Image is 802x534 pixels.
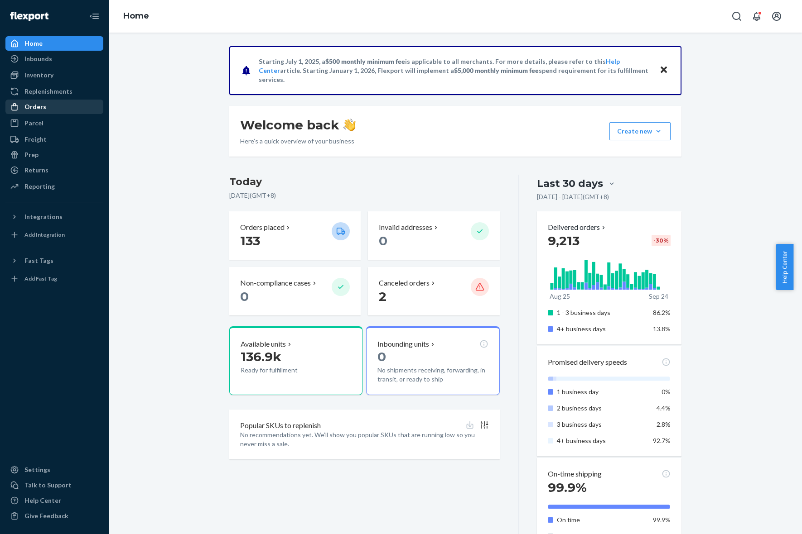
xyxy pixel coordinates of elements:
[557,387,646,396] p: 1 business day
[116,3,156,29] ol: breadcrumbs
[379,222,432,233] p: Invalid addresses
[653,437,671,444] span: 92.7%
[240,430,489,448] p: No recommendations yet. We’ll show you popular SKUs that are running low so you never miss a sale.
[240,420,321,431] p: Popular SKUs to replenish
[85,7,103,25] button: Close Navigation
[768,7,786,25] button: Open account menu
[5,272,103,286] a: Add Fast Tag
[658,64,670,77] button: Close
[325,57,405,65] span: $500 monthly minimum fee
[368,211,499,260] button: Invalid addresses 0
[548,222,607,233] button: Delivered orders
[229,211,361,260] button: Orders placed 133
[24,135,47,144] div: Freight
[241,339,286,349] p: Available units
[5,163,103,177] a: Returns
[5,116,103,130] a: Parcel
[557,515,646,524] p: On time
[123,11,149,21] a: Home
[5,493,103,508] a: Help Center
[379,289,387,304] span: 2
[24,481,72,490] div: Talk to Support
[24,54,52,63] div: Inbounds
[10,12,48,21] img: Flexport logo
[557,308,646,317] p: 1 - 3 business days
[557,404,646,413] p: 2 business days
[652,235,671,246] div: -30 %
[366,326,499,395] button: Inbounding units0No shipments receiving, forwarding, in transit, or ready to ship
[537,176,603,191] div: Last 30 days
[241,366,324,375] p: Ready for fulfillment
[548,480,587,495] span: 99.9%
[748,7,766,25] button: Open notifications
[5,462,103,477] a: Settings
[649,292,668,301] p: Sep 24
[657,420,671,428] span: 2.8%
[548,357,627,367] p: Promised delivery speeds
[229,267,361,315] button: Non-compliance cases 0
[24,465,50,474] div: Settings
[24,496,61,505] div: Help Center
[5,179,103,194] a: Reporting
[379,278,430,288] p: Canceled orders
[5,36,103,51] a: Home
[240,278,311,288] p: Non-compliance cases
[653,309,671,316] span: 86.2%
[24,511,68,520] div: Give Feedback
[240,289,249,304] span: 0
[24,231,65,238] div: Add Integration
[5,68,103,82] a: Inventory
[5,478,103,492] a: Talk to Support
[609,122,671,140] button: Create new
[259,57,651,84] p: Starting July 1, 2025, a is applicable to all merchants. For more details, please refer to this a...
[24,256,53,265] div: Fast Tags
[548,469,602,479] p: On-time shipping
[24,102,46,111] div: Orders
[776,244,793,290] button: Help Center
[5,253,103,268] button: Fast Tags
[343,119,356,131] img: hand-wave emoji
[229,326,362,395] button: Available units136.9kReady for fulfillment
[537,192,609,201] p: [DATE] - [DATE] ( GMT+8 )
[377,366,488,384] p: No shipments receiving, forwarding, in transit, or ready to ship
[5,52,103,66] a: Inbounds
[5,509,103,523] button: Give Feedback
[5,148,103,162] a: Prep
[368,267,499,315] button: Canceled orders 2
[548,233,580,248] span: 9,213
[5,132,103,147] a: Freight
[24,275,57,282] div: Add Fast Tag
[662,388,671,396] span: 0%
[240,137,356,146] p: Here’s a quick overview of your business
[24,182,55,191] div: Reporting
[240,222,285,233] p: Orders placed
[5,210,103,224] button: Integrations
[557,436,646,445] p: 4+ business days
[557,420,646,429] p: 3 business days
[24,71,53,80] div: Inventory
[24,119,43,128] div: Parcel
[5,84,103,99] a: Replenishments
[653,516,671,524] span: 99.9%
[5,228,103,242] a: Add Integration
[728,7,746,25] button: Open Search Box
[653,325,671,333] span: 13.8%
[550,292,570,301] p: Aug 25
[24,150,39,159] div: Prep
[5,100,103,114] a: Orders
[24,39,43,48] div: Home
[229,175,500,189] h3: Today
[379,233,387,248] span: 0
[240,117,356,133] h1: Welcome back
[377,339,429,349] p: Inbounding units
[657,404,671,412] span: 4.4%
[454,67,539,74] span: $5,000 monthly minimum fee
[24,166,48,175] div: Returns
[229,191,500,200] p: [DATE] ( GMT+8 )
[241,349,281,364] span: 136.9k
[24,212,63,221] div: Integrations
[557,324,646,334] p: 4+ business days
[240,233,260,248] span: 133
